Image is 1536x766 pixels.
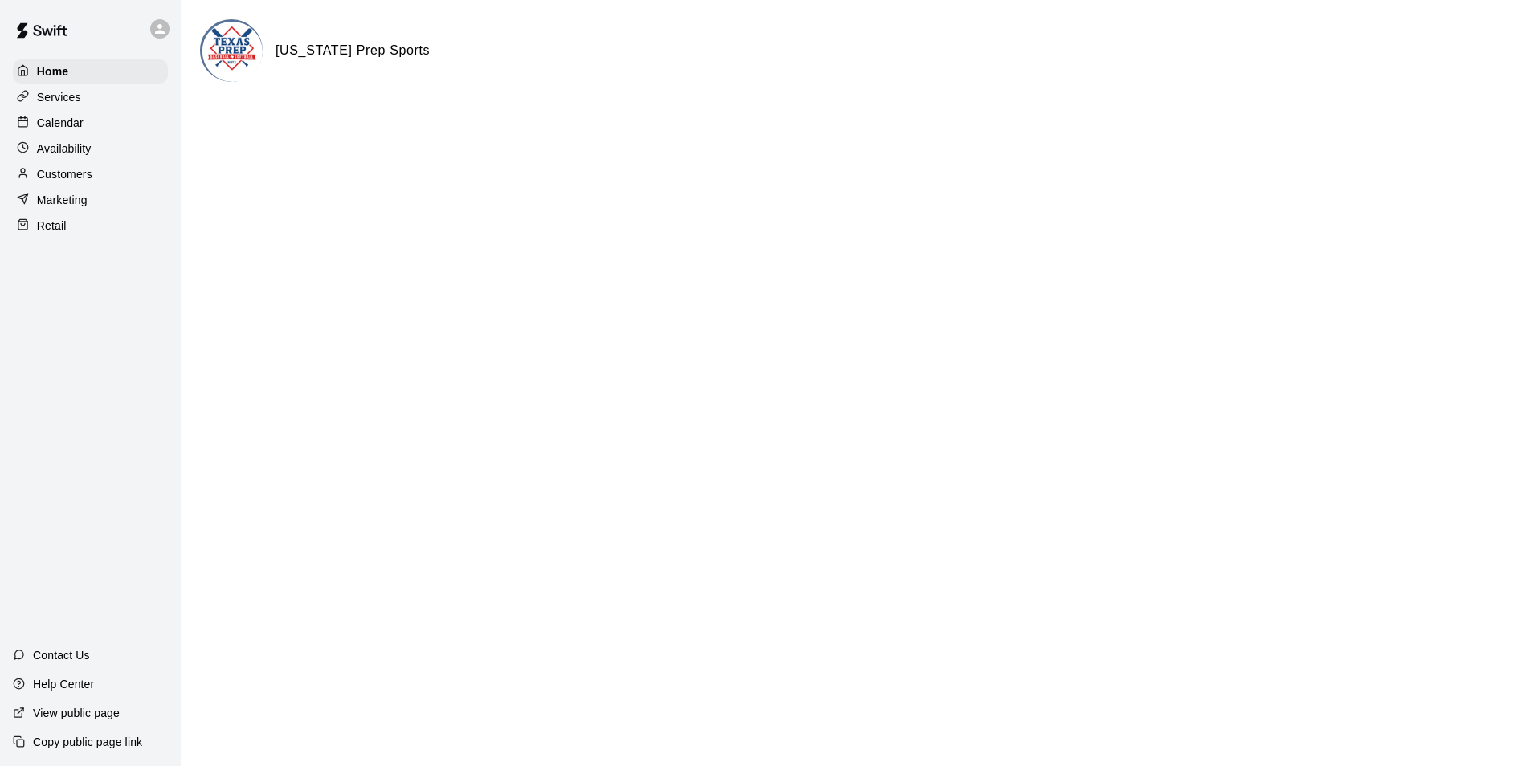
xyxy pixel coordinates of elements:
a: Calendar [13,111,168,135]
p: Customers [37,166,92,182]
img: Texas Prep Sports logo [202,22,263,82]
a: Marketing [13,188,168,212]
h6: [US_STATE] Prep Sports [276,40,430,61]
a: Retail [13,214,168,238]
p: Help Center [33,676,94,692]
p: Services [37,89,81,105]
p: Copy public page link [33,734,142,750]
a: Services [13,85,168,109]
p: View public page [33,705,120,721]
a: Availability [13,136,168,161]
p: Contact Us [33,647,90,663]
a: Customers [13,162,168,186]
p: Marketing [37,192,88,208]
p: Calendar [37,115,84,131]
a: Home [13,59,168,84]
p: Home [37,63,69,79]
p: Retail [37,218,67,234]
p: Availability [37,141,92,157]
